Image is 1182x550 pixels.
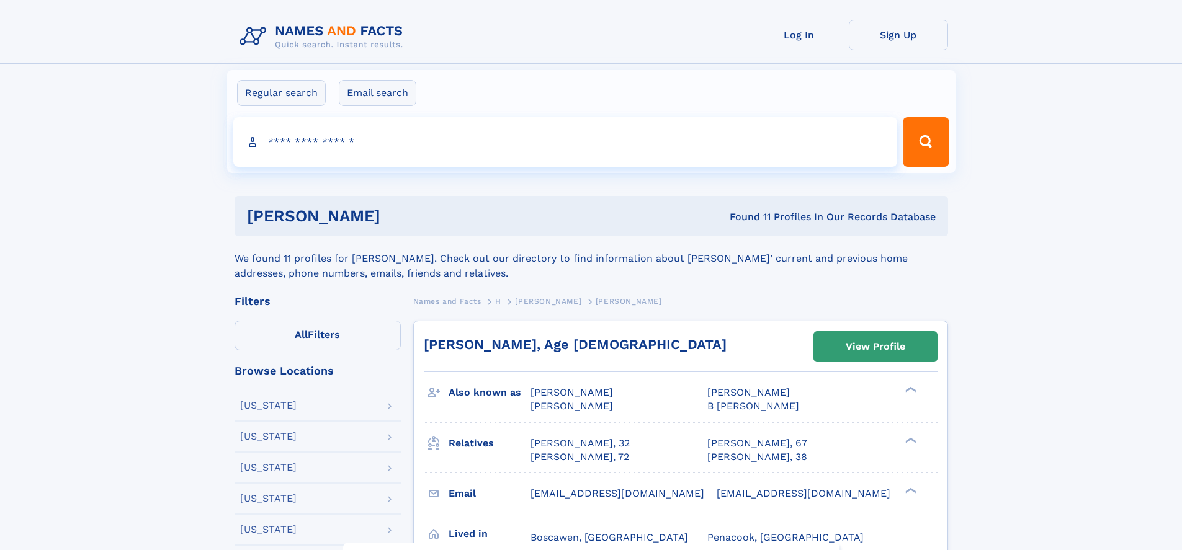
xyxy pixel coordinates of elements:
div: Found 11 Profiles In Our Records Database [555,210,936,224]
h3: Email [449,483,531,504]
a: [PERSON_NAME] [515,293,581,309]
span: All [295,329,308,340]
span: [PERSON_NAME] [515,297,581,306]
div: ❯ [902,436,917,444]
span: B [PERSON_NAME] [707,400,799,412]
label: Filters [235,321,401,350]
div: Filters [235,296,401,307]
div: Browse Locations [235,365,401,376]
a: [PERSON_NAME], 38 [707,450,807,464]
a: [PERSON_NAME], 32 [531,437,630,450]
a: Log In [750,20,849,50]
button: Search Button [903,117,949,167]
h1: [PERSON_NAME] [247,208,555,224]
span: Boscawen, [GEOGRAPHIC_DATA] [531,531,688,543]
div: [US_STATE] [240,432,297,441]
a: [PERSON_NAME], 67 [707,437,807,450]
span: [EMAIL_ADDRESS][DOMAIN_NAME] [531,487,704,499]
img: Logo Names and Facts [235,20,413,53]
label: Regular search [237,80,326,106]
div: [US_STATE] [240,494,297,503]
a: [PERSON_NAME], 72 [531,450,629,464]
div: ❯ [902,386,917,394]
h3: Lived in [449,523,531,544]
span: Penacook, [GEOGRAPHIC_DATA] [707,531,864,543]
a: Sign Up [849,20,948,50]
div: View Profile [846,332,905,361]
span: [PERSON_NAME] [707,386,790,398]
div: We found 11 profiles for [PERSON_NAME]. Check out our directory to find information about [PERSON... [235,236,948,281]
a: [PERSON_NAME], Age [DEMOGRAPHIC_DATA] [424,337,727,352]
div: ❯ [902,486,917,494]
a: H [495,293,501,309]
span: [PERSON_NAME] [596,297,662,306]
input: search input [233,117,898,167]
div: [US_STATE] [240,463,297,472]
a: Names and Facts [413,293,481,309]
span: [PERSON_NAME] [531,400,613,412]
h3: Relatives [449,433,531,454]
div: [US_STATE] [240,525,297,534]
label: Email search [339,80,416,106]
div: [US_STATE] [240,401,297,410]
h3: Also known as [449,382,531,403]
span: [EMAIL_ADDRESS][DOMAIN_NAME] [717,487,890,499]
span: [PERSON_NAME] [531,386,613,398]
a: View Profile [814,332,937,361]
span: H [495,297,501,306]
